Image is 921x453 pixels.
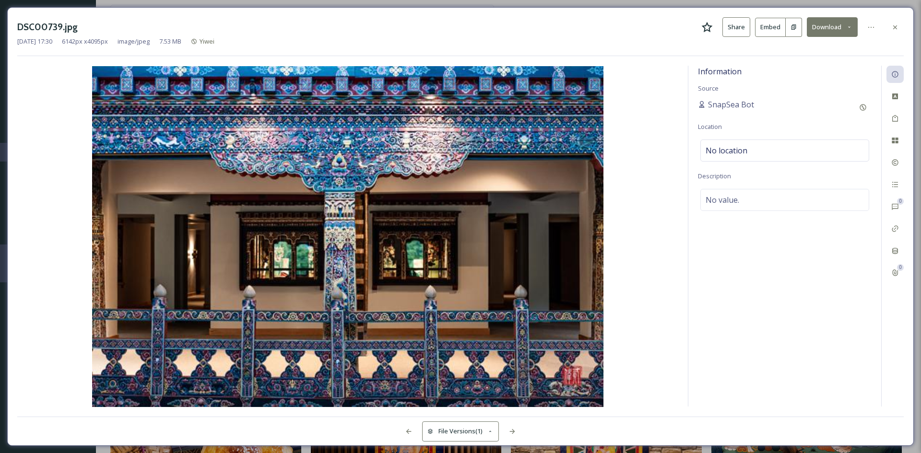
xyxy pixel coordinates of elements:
span: Yiwei [200,37,214,46]
span: image/jpeg [118,37,150,46]
span: Source [698,84,719,93]
h3: DSC00739.jpg [17,20,78,34]
div: 0 [897,198,904,205]
div: 0 [897,264,904,271]
span: 6142 px x 4095 px [62,37,108,46]
button: File Versions(1) [422,421,499,441]
span: [DATE] 17:30 [17,37,52,46]
span: 7.53 MB [159,37,181,46]
img: 7d3a5713-7445-4131-a432-d29b8af81dd2.jpg [17,66,678,407]
span: Location [698,122,722,131]
span: SnapSea Bot [708,99,754,110]
span: Information [698,66,742,77]
button: Share [722,17,750,37]
span: No location [706,145,747,156]
span: Description [698,172,731,180]
span: No value. [706,194,739,206]
button: Embed [755,18,786,37]
button: Download [807,17,858,37]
